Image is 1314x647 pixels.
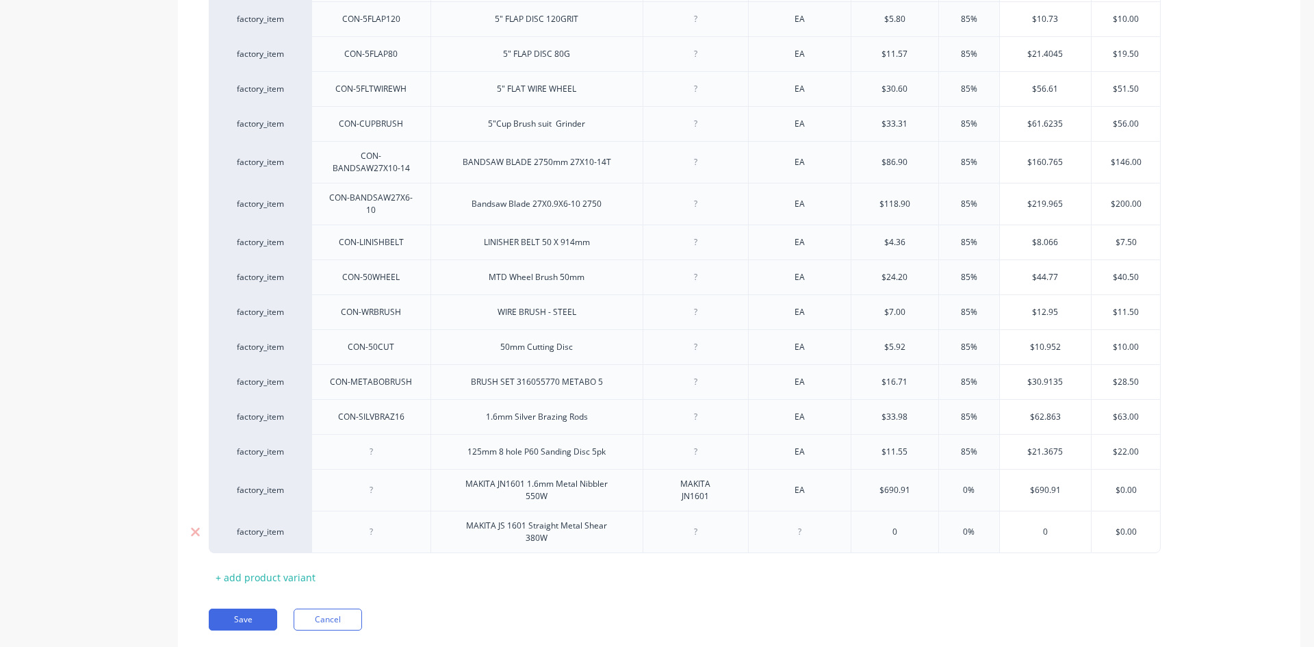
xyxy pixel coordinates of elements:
div: 125mm 8 hole P60 Sanding Disc 5pk [456,443,617,461]
div: CON-LINISHBELT [328,233,415,251]
div: $690.91 [851,473,938,507]
div: $7.00 [851,295,938,329]
div: factory_item [222,341,298,353]
div: $5.80 [851,2,938,36]
div: 85% [935,260,1003,294]
div: MTD Wheel Brush 50mm [478,268,595,286]
div: factory_item [222,526,298,538]
div: $86.90 [851,145,938,179]
div: WIRE BRUSH - STEEL [487,303,587,321]
div: EA [765,195,834,213]
div: 5"Cup Brush suit Grinder [477,115,596,133]
div: $219.965 [1000,187,1092,221]
div: factory_item125mm 8 hole P60 Sanding Disc 5pkEA$11.5585%$21.3675$22.00 [209,434,1161,469]
div: $33.31 [851,107,938,141]
div: EA [765,408,834,426]
div: factory_itemCON-BANDSAW27X6-10Bandsaw Blade 27X0.9X6-10 2750EA$118.9085%$219.965$200.00 [209,183,1161,225]
div: $0.00 [1092,515,1160,549]
div: CON-5FLAP120 [331,10,411,28]
div: $7.50 [1092,225,1160,259]
div: $10.73 [1000,2,1092,36]
div: $11.50 [1092,295,1160,329]
div: factory_item [222,156,298,168]
div: factory_item [222,411,298,423]
div: $10.952 [1000,330,1092,364]
div: $56.61 [1000,72,1092,106]
div: EA [765,80,834,98]
div: 5" FLAT WIRE WHEEL [486,80,587,98]
div: $10.00 [1092,2,1160,36]
div: factory_item [222,236,298,249]
div: $61.6235 [1000,107,1092,141]
div: factory_item [222,13,298,25]
div: 85% [935,365,1003,399]
div: $200.00 [1092,187,1160,221]
div: factory_item [222,306,298,318]
div: CON-CUPBRUSH [328,115,414,133]
div: $21.4045 [1000,37,1092,71]
div: $28.50 [1092,365,1160,399]
div: factory_itemCON-5FLAP805" FLAP DISC 80GEA$11.5785%$21.4045$19.50 [209,36,1161,71]
div: 1.6mm Silver Brazing Rods [475,408,599,426]
div: factory_itemCON-BANDSAW27X10-14BANDSAW BLADE 2750mm 27X10-14TEA$86.9085%$160.765$146.00 [209,141,1161,183]
div: $118.90 [851,187,938,221]
div: $51.50 [1092,72,1160,106]
div: factory_itemCON-CUPBRUSH5"Cup Brush suit GrinderEA$33.3185%$61.6235$56.00 [209,106,1161,141]
div: $33.98 [851,400,938,434]
div: EA [765,153,834,171]
div: $63.00 [1092,400,1160,434]
div: EA [765,115,834,133]
div: factory_itemCON-5FLTWIREWH5" FLAT WIRE WHEELEA$30.6085%$56.61$51.50 [209,71,1161,106]
div: + add product variant [209,567,322,588]
div: factory_item [222,446,298,458]
div: factory_itemCON-METABOBRUSHBRUSH SET 316055770 METABO 5EA$16.7185%$30.9135$28.50 [209,364,1161,399]
button: Save [209,609,277,631]
div: $10.00 [1092,330,1160,364]
div: EA [765,45,834,63]
div: factory_itemCON-5FLAP1205" FLAP DISC 120GRITEA$5.8085%$10.73$10.00 [209,1,1161,36]
div: $4.36 [851,225,938,259]
div: $8.066 [1000,225,1092,259]
div: factory_itemCON-50CUT50mm Cutting DiscEA$5.9285%$10.952$10.00 [209,329,1161,364]
div: factory_item [222,271,298,283]
div: BRUSH SET 316055770 METABO 5 [460,373,614,391]
div: $24.20 [851,260,938,294]
div: factory_itemCON-WRBRUSHWIRE BRUSH - STEELEA$7.0085%$12.95$11.50 [209,294,1161,329]
div: 85% [935,330,1003,364]
div: 85% [935,400,1003,434]
div: CON-BANDSAW27X10-14 [318,147,425,177]
div: CON-5FLAP80 [333,45,409,63]
div: 85% [935,2,1003,36]
div: EA [765,268,834,286]
div: CON-50CUT [337,338,405,356]
div: factory_itemCON-50WHEELMTD Wheel Brush 50mmEA$24.2085%$44.77$40.50 [209,259,1161,294]
div: EA [765,233,834,251]
div: 0% [935,515,1003,549]
div: 85% [935,187,1003,221]
div: $690.91 [1000,473,1092,507]
button: Cancel [294,609,362,631]
div: factory_itemMAKITA JN1601 1.6mm Metal Nibbler 550WMAKITA JN1601EA$690.910%$690.91$0.00 [209,469,1161,511]
div: 85% [935,72,1003,106]
div: factory_item [222,48,298,60]
div: LINISHER BELT 50 X 914mm [473,233,601,251]
div: 0 [1000,515,1092,549]
div: factory_itemMAKITA JS 1601 Straight Metal Shear 380W00%0$0.00 [209,511,1161,553]
div: $40.50 [1092,260,1160,294]
div: $11.55 [851,435,938,469]
div: 85% [935,225,1003,259]
div: 85% [935,435,1003,469]
div: 0 [851,515,938,549]
div: MAKITA JN1601 [661,475,730,505]
div: $19.50 [1092,37,1160,71]
div: CON-50WHEEL [331,268,411,286]
div: $30.60 [851,72,938,106]
div: 5" FLAP DISC 120GRIT [484,10,589,28]
div: 5" FLAP DISC 80G [492,45,581,63]
div: 85% [935,107,1003,141]
div: CON-METABOBRUSH [319,373,423,391]
div: $11.57 [851,37,938,71]
div: MAKITA JN1601 1.6mm Metal Nibbler 550W [454,475,619,505]
div: EA [765,10,834,28]
div: EA [765,481,834,499]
